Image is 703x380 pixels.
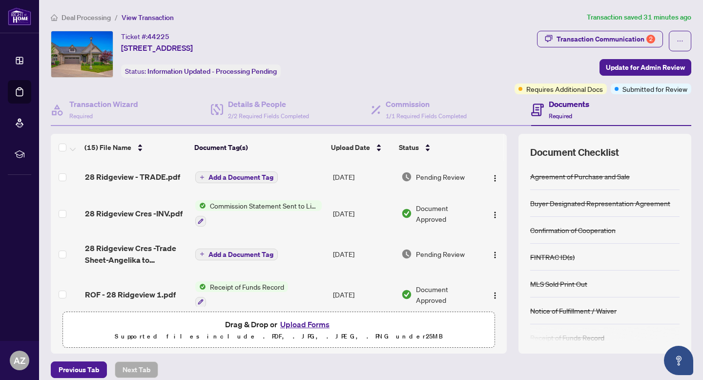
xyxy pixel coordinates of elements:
span: ROF - 28 Ridgeview 1.pdf [85,289,176,300]
span: 28 Ridgeview - TRADE.pdf [85,171,180,183]
img: logo [8,7,31,25]
h4: Documents [549,98,589,110]
div: Status: [121,64,281,78]
span: Add a Document Tag [208,174,273,181]
span: 1/1 Required Fields Completed [386,112,467,120]
span: (15) File Name [84,142,131,153]
span: Drag & Drop or [225,318,332,331]
div: Confirmation of Cooperation [530,225,616,235]
img: Logo [491,292,499,299]
th: Document Tag(s) [190,134,328,161]
button: Status IconReceipt of Funds Record [195,281,288,308]
th: Upload Date [327,134,395,161]
td: [DATE] [329,192,397,234]
img: Status Icon [195,281,206,292]
button: Transaction Communication2 [537,31,663,47]
span: 44225 [147,32,169,41]
img: Document Status [401,289,412,300]
span: Pending Review [416,249,465,259]
span: Document Checklist [530,146,619,159]
img: Logo [491,211,499,219]
span: Add a Document Tag [208,251,273,258]
div: Ticket #: [121,31,169,42]
span: plus [200,175,205,180]
span: 28 Ridgeview Cres -Trade Sheet-Angelika to Review.pdf [85,242,187,266]
img: Document Status [401,171,412,182]
div: Notice of Fulfillment / Waiver [530,305,617,316]
img: Logo [491,174,499,182]
button: Upload Forms [277,318,332,331]
span: Receipt of Funds Record [206,281,288,292]
span: Submitted for Review [622,84,687,94]
span: Commission Statement Sent to Listing Brokerage [206,200,322,211]
span: Required [69,112,93,120]
button: Update for Admin Review [600,59,691,76]
button: Add a Document Tag [195,249,278,260]
span: View Transaction [122,13,174,22]
h4: Transaction Wizard [69,98,138,110]
div: FINTRAC ID(s) [530,252,575,262]
td: [DATE] [329,274,397,316]
th: (15) File Name [81,134,190,161]
span: Information Updated - Processing Pending [147,67,277,76]
span: AZ [14,354,25,367]
span: [STREET_ADDRESS] [121,42,193,54]
img: Document Status [401,208,412,219]
span: Document Approved [416,203,479,224]
span: Previous Tab [59,362,99,378]
div: 2 [646,35,655,43]
span: plus [200,252,205,256]
button: Logo [487,246,503,262]
span: 28 Ridgeview Cres -INV.pdf [85,208,183,219]
span: Drag & Drop orUpload FormsSupported files include .PDF, .JPG, .JPEG, .PNG under25MB [63,312,495,348]
img: Document Status [401,249,412,259]
h4: Commission [386,98,467,110]
button: Logo [487,287,503,302]
p: Supported files include .PDF, .JPG, .JPEG, .PNG under 25 MB [69,331,489,342]
span: Upload Date [331,142,370,153]
div: Buyer Designated Representation Agreement [530,198,670,209]
div: MLS Sold Print Out [530,278,587,289]
span: ellipsis [677,38,683,44]
span: 2/2 Required Fields Completed [228,112,309,120]
button: Open asap [664,346,693,375]
span: Required [549,112,572,120]
button: Add a Document Tag [195,248,278,260]
span: Status [399,142,419,153]
span: Update for Admin Review [606,60,685,75]
span: home [51,14,58,21]
h4: Details & People [228,98,309,110]
button: Add a Document Tag [195,171,278,183]
td: [DATE] [329,234,397,274]
span: Document Approved [416,284,479,305]
img: IMG-X12203928_1.jpg [51,31,113,77]
button: Logo [487,169,503,185]
article: Transaction saved 31 minutes ago [587,12,691,23]
th: Status [395,134,480,161]
button: Next Tab [115,361,158,378]
span: Requires Additional Docs [526,84,603,94]
button: Logo [487,206,503,221]
td: [DATE] [329,161,397,192]
button: Add a Document Tag [195,171,278,184]
div: Agreement of Purchase and Sale [530,171,630,182]
img: Status Icon [195,200,206,211]
div: Transaction Communication [557,31,655,47]
button: Previous Tab [51,361,107,378]
span: Deal Processing [62,13,111,22]
span: Pending Review [416,171,465,182]
button: Status IconCommission Statement Sent to Listing Brokerage [195,200,322,227]
li: / [115,12,118,23]
img: Logo [491,251,499,259]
